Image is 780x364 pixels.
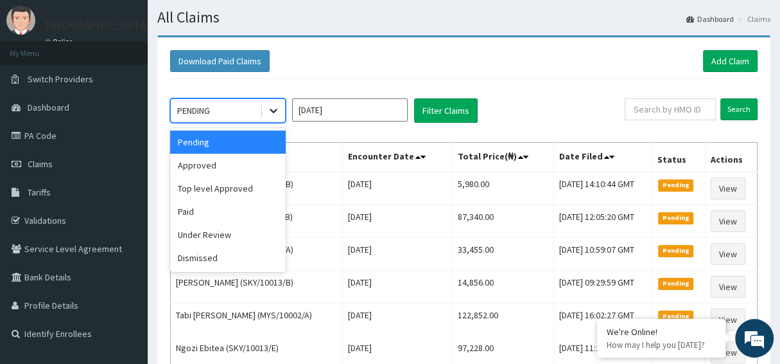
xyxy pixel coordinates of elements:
[28,187,51,198] span: Tariffs
[553,205,652,238] td: [DATE] 12:05:20 GMT
[553,172,652,205] td: [DATE] 14:10:44 GMT
[177,104,210,117] div: PENDING
[28,158,53,170] span: Claims
[706,143,758,172] th: Actions
[652,143,706,172] th: Status
[170,223,286,246] div: Under Review
[28,73,93,85] span: Switch Providers
[711,309,745,331] a: View
[170,50,270,72] button: Download Paid Claims
[342,238,452,271] td: [DATE]
[658,278,693,289] span: Pending
[711,276,745,298] a: View
[711,177,745,199] a: View
[157,9,770,26] h1: All Claims
[342,172,452,205] td: [DATE]
[703,50,758,72] a: Add Claim
[711,243,745,265] a: View
[452,143,553,172] th: Total Price(₦)
[67,72,216,89] div: Chat with us now
[45,19,151,31] p: [GEOGRAPHIC_DATA]
[6,234,245,279] textarea: Type your message and hit 'Enter'
[658,311,693,322] span: Pending
[658,179,693,191] span: Pending
[711,341,745,363] a: View
[607,340,716,350] p: How may I help you today?
[658,245,693,257] span: Pending
[170,177,286,200] div: Top level Approved
[342,205,452,238] td: [DATE]
[6,6,35,35] img: User Image
[171,304,343,336] td: Tabi [PERSON_NAME] (MYS/10002/A)
[170,246,286,269] div: Dismissed
[170,131,286,154] div: Pending
[452,238,553,271] td: 33,455.00
[452,172,553,205] td: 5,980.00
[553,143,652,172] th: Date Filed
[414,98,478,123] button: Filter Claims
[711,210,745,232] a: View
[658,212,693,224] span: Pending
[342,304,452,336] td: [DATE]
[720,98,758,120] input: Search
[170,200,286,223] div: Paid
[45,37,76,46] a: Online
[452,271,553,304] td: 14,856.00
[452,304,553,336] td: 122,852.00
[686,14,734,24] a: Dashboard
[24,64,52,96] img: d_794563401_company_1708531726252_794563401
[292,98,408,122] input: Select Month and Year
[735,14,770,24] li: Claims
[553,238,652,271] td: [DATE] 10:59:07 GMT
[171,271,343,304] td: [PERSON_NAME] (SKY/10013/B)
[211,6,241,37] div: Minimize live chat window
[28,102,69,113] span: Dashboard
[553,271,652,304] td: [DATE] 09:29:59 GMT
[607,326,716,338] div: We're Online!
[625,98,716,120] input: Search by HMO ID
[342,143,452,172] th: Encounter Date
[342,271,452,304] td: [DATE]
[74,104,177,233] span: We're online!
[170,154,286,177] div: Approved
[553,304,652,336] td: [DATE] 16:02:27 GMT
[452,205,553,238] td: 87,340.00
